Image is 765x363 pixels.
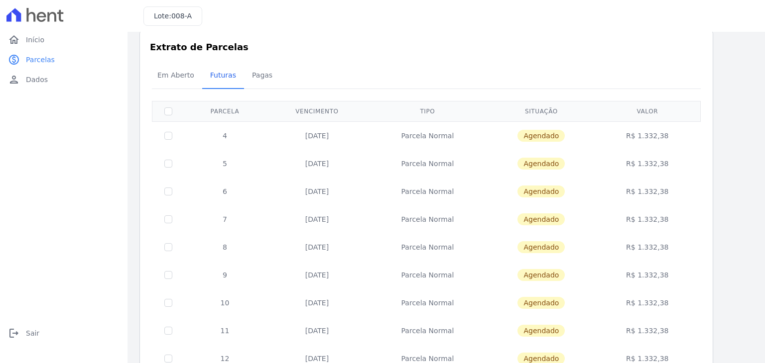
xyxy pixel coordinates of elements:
[151,65,200,85] span: Em Aberto
[265,150,369,178] td: [DATE]
[517,130,565,142] span: Agendado
[149,63,202,89] a: Em Aberto
[171,12,192,20] span: 008-A
[596,178,699,205] td: R$ 1.332,38
[244,63,280,89] a: Pagas
[8,327,20,339] i: logout
[8,34,20,46] i: home
[184,261,265,289] td: 9
[517,158,565,170] span: Agendado
[596,317,699,345] td: R$ 1.332,38
[596,233,699,261] td: R$ 1.332,38
[517,325,565,337] span: Agendado
[265,121,369,150] td: [DATE]
[150,40,703,54] h3: Extrato de Parcelas
[4,70,124,90] a: personDados
[517,213,565,225] span: Agendado
[369,205,487,233] td: Parcela Normal
[596,261,699,289] td: R$ 1.332,38
[26,75,48,85] span: Dados
[487,101,596,121] th: Situação
[184,317,265,345] td: 11
[517,297,565,309] span: Agendado
[4,323,124,343] a: logoutSair
[596,101,699,121] th: Valor
[184,121,265,150] td: 4
[184,101,265,121] th: Parcela
[596,150,699,178] td: R$ 1.332,38
[517,269,565,281] span: Agendado
[369,233,487,261] td: Parcela Normal
[265,317,369,345] td: [DATE]
[265,205,369,233] td: [DATE]
[265,233,369,261] td: [DATE]
[369,317,487,345] td: Parcela Normal
[154,11,192,21] h3: Lote:
[26,55,55,65] span: Parcelas
[204,65,242,85] span: Futuras
[517,241,565,253] span: Agendado
[265,178,369,205] td: [DATE]
[184,150,265,178] td: 5
[517,185,565,197] span: Agendado
[596,121,699,150] td: R$ 1.332,38
[26,328,39,338] span: Sair
[4,30,124,50] a: homeInício
[26,35,44,45] span: Início
[184,233,265,261] td: 8
[265,289,369,317] td: [DATE]
[184,205,265,233] td: 7
[8,54,20,66] i: paid
[369,178,487,205] td: Parcela Normal
[202,63,244,89] a: Futuras
[369,121,487,150] td: Parcela Normal
[246,65,278,85] span: Pagas
[265,101,369,121] th: Vencimento
[369,150,487,178] td: Parcela Normal
[8,74,20,86] i: person
[369,261,487,289] td: Parcela Normal
[4,50,124,70] a: paidParcelas
[369,101,487,121] th: Tipo
[596,205,699,233] td: R$ 1.332,38
[184,289,265,317] td: 10
[596,289,699,317] td: R$ 1.332,38
[265,261,369,289] td: [DATE]
[184,178,265,205] td: 6
[369,289,487,317] td: Parcela Normal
